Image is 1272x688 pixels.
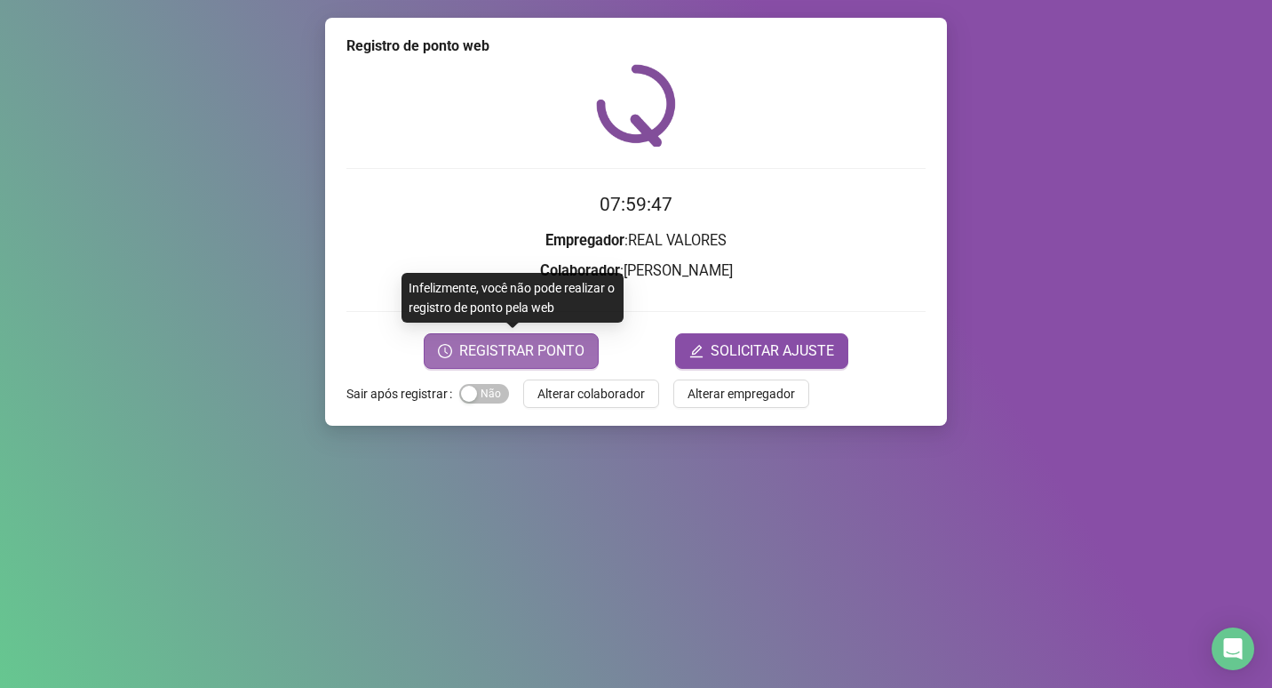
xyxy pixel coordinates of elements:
[523,380,659,408] button: Alterar colaborador
[596,64,676,147] img: QRPoint
[1212,628,1254,670] div: Open Intercom Messenger
[438,344,452,358] span: clock-circle
[346,380,459,408] label: Sair após registrar
[688,384,795,404] span: Alterar empregador
[675,333,848,369] button: editSOLICITAR AJUSTE
[346,229,926,252] h3: : REAL VALORES
[545,232,624,249] strong: Empregador
[540,262,620,279] strong: Colaborador
[689,344,704,358] span: edit
[346,36,926,57] div: Registro de ponto web
[537,384,645,404] span: Alterar colaborador
[673,380,809,408] button: Alterar empregador
[346,260,926,283] h3: : [PERSON_NAME]
[600,194,672,215] time: 07:59:47
[711,340,834,362] span: SOLICITAR AJUSTE
[459,340,584,362] span: REGISTRAR PONTO
[401,273,624,323] div: Infelizmente, você não pode realizar o registro de ponto pela web
[424,333,599,369] button: REGISTRAR PONTO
